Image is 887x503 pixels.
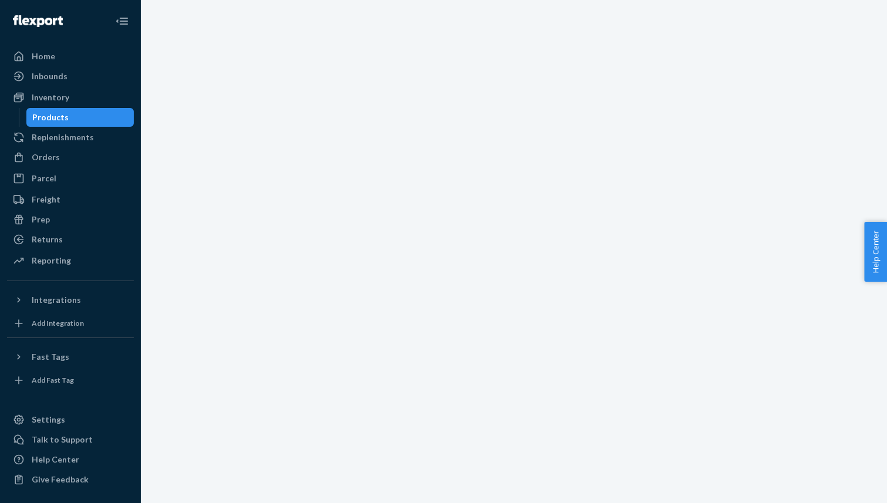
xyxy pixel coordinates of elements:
a: Settings [7,410,134,429]
div: Talk to Support [32,434,93,445]
div: Prep [32,214,50,225]
button: Close Navigation [110,9,134,33]
a: Prep [7,210,134,229]
a: Inbounds [7,67,134,86]
div: Products [32,112,69,123]
div: Settings [32,414,65,426]
a: Freight [7,190,134,209]
div: Home [32,50,55,62]
div: Inventory [32,92,69,103]
a: Reporting [7,251,134,270]
img: Flexport logo [13,15,63,27]
div: Give Feedback [32,474,89,485]
a: Add Fast Tag [7,371,134,390]
a: Add Integration [7,314,134,333]
div: Orders [32,151,60,163]
a: Home [7,47,134,66]
div: Inbounds [32,70,67,82]
div: Freight [32,194,60,205]
div: Add Fast Tag [32,375,74,385]
div: Add Integration [32,318,84,328]
a: Replenishments [7,128,134,147]
div: Parcel [32,173,56,184]
div: Reporting [32,255,71,266]
div: Help Center [32,454,79,465]
button: Integrations [7,291,134,309]
a: Inventory [7,88,134,107]
button: Talk to Support [7,430,134,449]
div: Returns [32,234,63,245]
a: Products [26,108,134,127]
div: Fast Tags [32,351,69,363]
a: Help Center [7,450,134,469]
a: Parcel [7,169,134,188]
button: Help Center [864,222,887,282]
div: Integrations [32,294,81,306]
button: Give Feedback [7,470,134,489]
button: Fast Tags [7,347,134,366]
a: Returns [7,230,134,249]
div: Replenishments [32,131,94,143]
a: Orders [7,148,134,167]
